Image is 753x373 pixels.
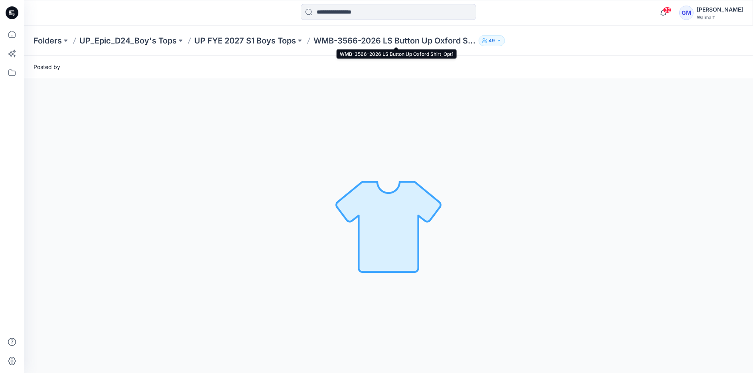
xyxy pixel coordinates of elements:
[697,5,743,14] div: [PERSON_NAME]
[479,35,505,46] button: 49
[313,35,475,46] p: WMB-3566-2026 LS Button Up Oxford Shirt_Opt1
[79,35,177,46] a: UP_Epic_D24_Boy's Tops
[194,35,296,46] a: UP FYE 2027 S1 Boys Tops
[489,36,495,45] p: 49
[333,170,444,282] img: No Outline
[679,6,694,20] div: GM
[663,7,672,13] span: 32
[34,63,60,71] span: Posted by
[697,14,743,20] div: Walmart
[34,35,62,46] a: Folders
